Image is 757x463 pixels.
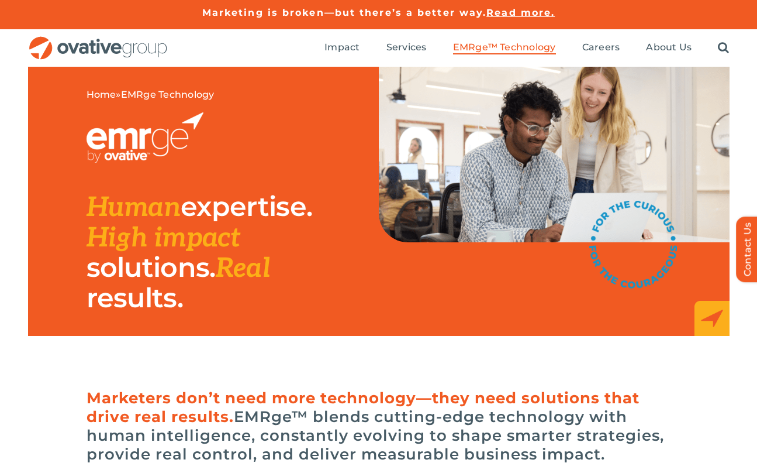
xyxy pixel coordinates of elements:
[324,29,729,67] nav: Menu
[386,42,427,54] a: Services
[582,42,620,53] span: Careers
[646,42,692,54] a: About Us
[694,301,730,336] img: EMRge_HomePage_Elements_Arrow Box
[324,42,360,53] span: Impact
[87,191,181,224] span: Human
[87,251,216,284] span: solutions.
[582,42,620,54] a: Careers
[718,42,729,54] a: Search
[87,281,183,314] span: results.
[386,42,427,53] span: Services
[87,389,640,426] span: Marketers don’t need more technology—they need solutions that drive real results.
[453,42,556,54] a: EMRge™ Technology
[453,42,556,53] span: EMRge™ Technology
[216,252,270,285] span: Real
[28,35,168,46] a: OG_Full_horizontal_RGB
[87,112,203,163] img: EMRGE_RGB_wht
[87,222,240,255] span: High impact
[202,7,487,18] a: Marketing is broken—but there’s a better way.
[646,42,692,53] span: About Us
[486,7,555,18] a: Read more.
[87,89,215,101] span: »
[87,89,116,100] a: Home
[181,190,312,223] span: expertise.
[324,42,360,54] a: Impact
[379,67,730,242] img: EMRge Landing Page Header Image
[121,89,215,100] span: EMRge Technology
